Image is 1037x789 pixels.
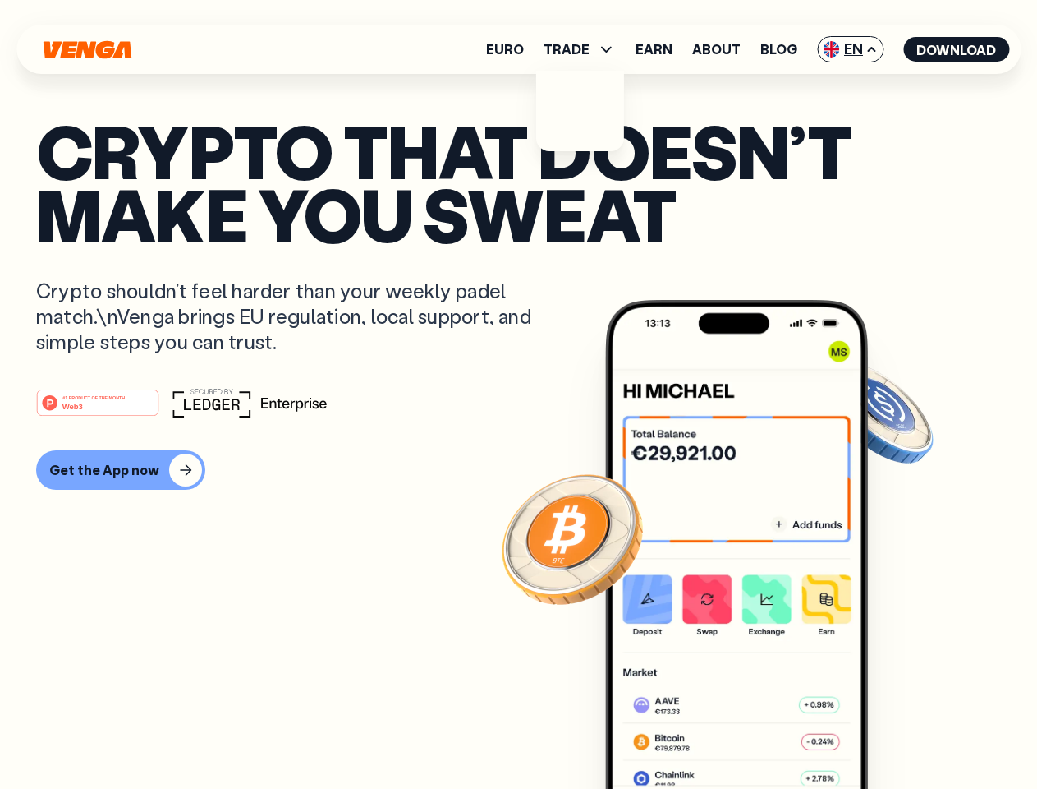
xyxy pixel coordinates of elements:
a: About [692,43,741,56]
span: EN [817,36,883,62]
span: TRADE [544,39,616,59]
tspan: Web3 [62,401,83,410]
tspan: #1 PRODUCT OF THE MONTH [62,394,125,399]
a: Earn [636,43,672,56]
div: Get the App now [49,462,159,478]
svg: Home [41,40,133,59]
span: TRADE [544,43,590,56]
img: Bitcoin [498,464,646,612]
button: Download [903,37,1009,62]
img: flag-uk [823,41,839,58]
a: Euro [486,43,524,56]
a: Blog [760,43,797,56]
p: Crypto that doesn’t make you sweat [36,119,1001,245]
button: Get the App now [36,450,205,490]
p: Crypto shouldn’t feel harder than your weekly padel match.\nVenga brings EU regulation, local sup... [36,278,555,355]
a: #1 PRODUCT OF THE MONTHWeb3 [36,399,159,420]
img: USDC coin [819,353,937,472]
a: Get the App now [36,450,1001,490]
